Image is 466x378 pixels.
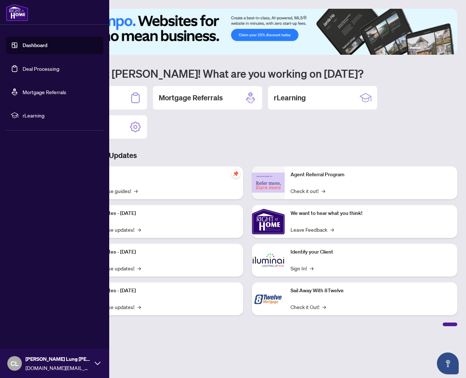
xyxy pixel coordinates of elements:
button: Open asap [437,352,459,374]
a: Sign In!→ [291,264,313,272]
span: CL [11,358,19,369]
p: Self-Help [76,171,237,179]
span: → [321,187,325,195]
button: 6 [447,47,450,50]
button: 4 [435,47,438,50]
span: → [137,264,141,272]
h1: Welcome back [PERSON_NAME]! What are you working on [DATE]? [38,66,457,80]
img: Slide 0 [38,9,457,55]
h3: Brokerage & Industry Updates [38,150,457,161]
img: We want to hear what you think! [252,205,285,238]
p: Platform Updates - [DATE] [76,287,237,295]
a: Leave Feedback→ [291,225,334,234]
span: → [134,187,138,195]
p: We want to hear what you think! [291,209,451,217]
a: Deal Processing [23,65,59,72]
span: → [310,264,313,272]
span: pushpin [232,169,240,178]
span: → [330,225,334,234]
img: Sail Away With 8Twelve [252,282,285,315]
button: 2 [424,47,427,50]
span: [DOMAIN_NAME][EMAIL_ADDRESS][DOMAIN_NAME] [25,364,91,372]
span: rLearning [23,111,98,119]
p: Sail Away With 8Twelve [291,287,451,295]
button: 5 [441,47,444,50]
p: Platform Updates - [DATE] [76,248,237,256]
img: logo [6,4,28,21]
span: → [137,225,141,234]
button: 1 [409,47,421,50]
a: Check it Out!→ [291,303,326,311]
h2: rLearning [274,93,306,103]
span: → [322,303,326,311]
button: 3 [430,47,433,50]
img: Identify your Client [252,244,285,277]
p: Platform Updates - [DATE] [76,209,237,217]
span: → [137,303,141,311]
img: Agent Referral Program [252,173,285,193]
a: Check it out!→ [291,187,325,195]
a: Dashboard [23,42,47,49]
a: Mortgage Referrals [23,89,66,95]
p: Agent Referral Program [291,171,451,179]
span: [PERSON_NAME] Lung [PERSON_NAME] [25,355,91,363]
p: Identify your Client [291,248,451,256]
h2: Mortgage Referrals [159,93,223,103]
